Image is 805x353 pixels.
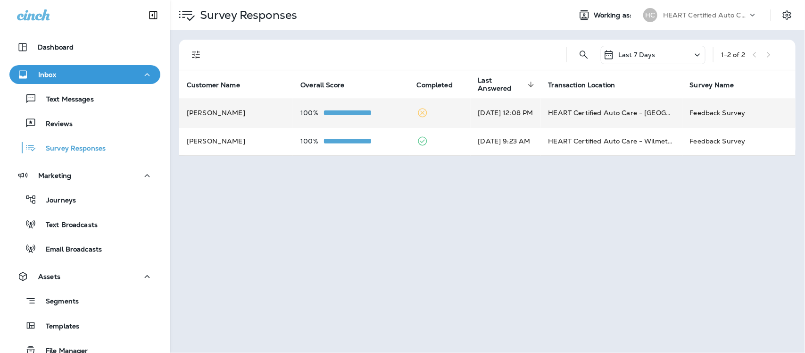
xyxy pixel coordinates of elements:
td: HEART Certified Auto Care - [GEOGRAPHIC_DATA] [541,99,682,127]
td: HEART Certified Auto Care - Wilmette [541,127,682,155]
td: [PERSON_NAME] [179,127,293,155]
button: Search Survey Responses [574,45,593,64]
p: Assets [38,273,60,280]
p: Text Broadcasts [36,221,98,230]
span: Overall Score [300,81,357,89]
p: Text Messages [37,95,94,104]
button: Reviews [9,113,160,133]
span: Working as: [594,11,634,19]
span: Customer Name [187,81,252,89]
span: Survey Name [690,81,734,89]
button: Templates [9,316,160,336]
button: Assets [9,267,160,286]
span: Overall Score [300,81,344,89]
p: 100% [300,137,324,145]
button: Segments [9,291,160,311]
span: Transaction Location [548,81,615,89]
p: 100% [300,109,324,117]
button: Collapse Sidebar [140,6,166,25]
span: Customer Name [187,81,240,89]
p: Segments [36,297,79,307]
p: Dashboard [38,43,74,51]
button: Text Broadcasts [9,214,160,234]
p: Marketing [38,172,71,179]
span: Survey Name [690,81,747,89]
td: [PERSON_NAME] [179,99,293,127]
p: Survey Responses [196,8,297,22]
td: [DATE] 9:23 AM [471,127,541,155]
button: Dashboard [9,38,160,57]
p: Journeys [37,196,76,205]
button: Marketing [9,166,160,185]
button: Inbox [9,65,160,84]
span: Transaction Location [548,81,628,89]
span: Last Answered [478,76,537,92]
div: HC [643,8,657,22]
td: Feedback Survey [682,127,796,155]
div: 1 - 2 of 2 [721,51,745,59]
p: Survey Responses [36,144,106,153]
p: Reviews [36,120,73,129]
button: Text Messages [9,89,160,109]
p: Inbox [38,71,56,78]
button: Survey Responses [9,138,160,158]
p: HEART Certified Auto Care [663,11,748,19]
button: Settings [779,7,796,24]
p: Last 7 Days [618,51,656,59]
p: Email Broadcasts [36,245,102,254]
button: Journeys [9,190,160,210]
span: Completed [417,81,453,89]
td: [DATE] 12:08 PM [471,99,541,127]
span: Completed [417,81,465,89]
span: Last Answered [478,76,525,92]
button: Email Broadcasts [9,239,160,259]
td: Feedback Survey [682,99,796,127]
p: Templates [36,322,79,331]
button: Filters [187,45,206,64]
